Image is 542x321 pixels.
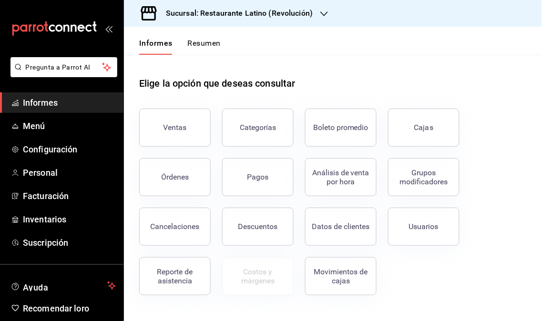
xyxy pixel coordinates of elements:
[400,168,448,186] font: Grupos modificadores
[139,109,211,147] button: Ventas
[247,172,269,181] font: Pagos
[23,144,78,154] font: Configuración
[23,214,66,224] font: Inventarios
[222,257,294,295] button: Contrata inventarios para ver este informe
[23,98,58,108] font: Informes
[164,123,187,132] font: Ventas
[312,222,370,231] font: Datos de clientes
[23,282,49,292] font: Ayuda
[305,257,377,295] button: Movimientos de cajas
[188,39,221,48] font: Resumen
[157,267,193,285] font: Reporte de asistencia
[105,25,112,32] button: abrir_cajón_menú
[161,172,189,181] font: Órdenes
[414,123,434,132] font: Cajas
[238,222,278,231] font: Descuentos
[23,168,58,178] font: Personal
[23,121,45,131] font: Menú
[23,238,68,248] font: Suscripción
[166,9,313,18] font: Sucursal: Restaurante Latino (Revolución)
[388,208,460,246] button: Usuarios
[314,267,368,285] font: Movimientos de cajas
[388,158,460,196] button: Grupos modificadores
[23,191,69,201] font: Facturación
[222,109,294,147] button: Categorías
[139,39,173,48] font: Informes
[313,123,368,132] font: Boleto promedio
[388,109,460,147] a: Cajas
[139,78,296,89] font: Elige la opción que deseas consultar
[305,109,377,147] button: Boleto promedio
[139,257,211,295] button: Reporte de asistencia
[241,267,275,285] font: Costos y márgenes
[139,38,221,55] div: pestañas de navegación
[305,208,377,246] button: Datos de clientes
[240,123,276,132] font: Categorías
[151,222,200,231] font: Cancelaciones
[222,158,294,196] button: Pagos
[10,57,117,77] button: Pregunta a Parrot AI
[26,63,91,71] font: Pregunta a Parrot AI
[312,168,369,186] font: Análisis de venta por hora
[409,222,439,231] font: Usuarios
[222,208,294,246] button: Descuentos
[139,158,211,196] button: Órdenes
[23,303,89,313] font: Recomendar loro
[139,208,211,246] button: Cancelaciones
[305,158,377,196] button: Análisis de venta por hora
[7,69,117,79] a: Pregunta a Parrot AI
